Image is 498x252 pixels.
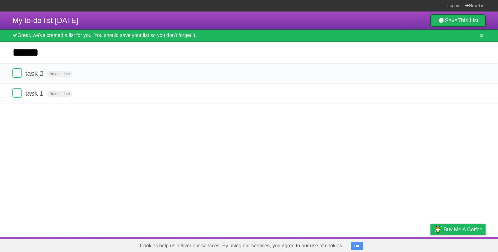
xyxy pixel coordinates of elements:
[422,239,439,250] a: Privacy
[430,224,486,235] a: Buy me a coffee
[12,88,22,98] label: Done
[47,91,72,97] span: No due date
[47,71,72,77] span: No due date
[401,239,415,250] a: Terms
[444,224,482,235] span: Buy me a coffee
[430,14,486,27] a: SaveThis List
[434,224,442,235] img: Buy me a coffee
[351,242,363,250] button: OK
[458,17,478,24] b: This List
[25,89,45,97] span: task 1
[134,240,350,252] span: Cookies help us deliver our services. By using our services, you agree to our use of cookies.
[25,70,45,77] span: task 2
[368,239,393,250] a: Developers
[446,239,486,250] a: Suggest a feature
[348,239,361,250] a: About
[12,68,22,78] label: Done
[12,16,78,25] span: My to-do list [DATE]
